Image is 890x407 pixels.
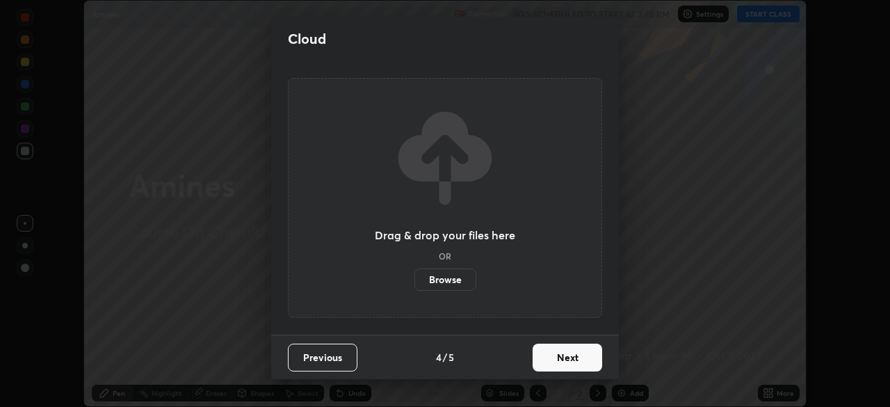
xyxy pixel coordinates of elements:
[288,30,326,48] h2: Cloud
[375,230,515,241] h3: Drag & drop your files here
[533,344,602,372] button: Next
[443,350,447,365] h4: /
[439,252,451,260] h5: OR
[448,350,454,365] h4: 5
[288,344,357,372] button: Previous
[436,350,442,365] h4: 4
